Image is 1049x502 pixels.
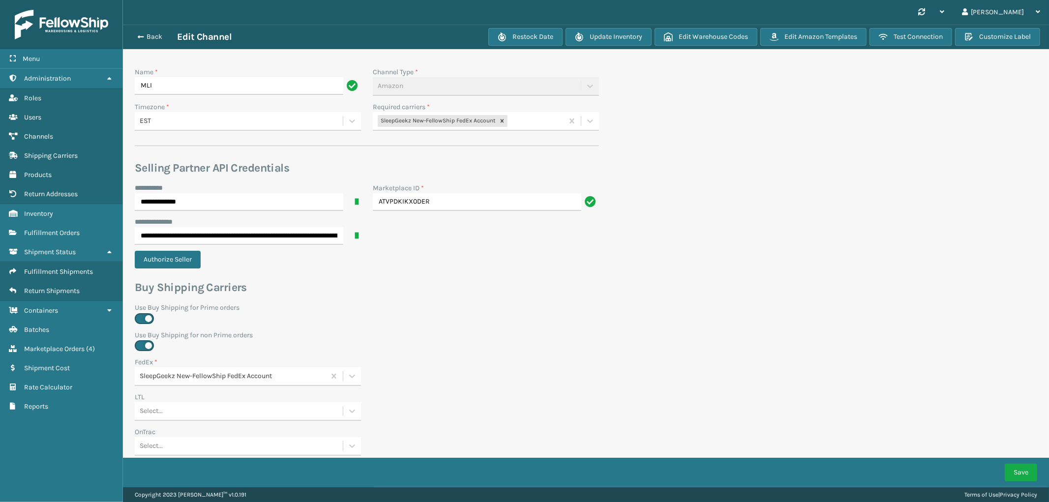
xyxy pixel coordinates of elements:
button: Update Inventory [566,28,652,46]
span: Channels [24,132,53,141]
div: Select... [140,441,163,451]
span: Administration [24,74,71,83]
label: Marketplace ID [373,183,424,193]
p: Copyright 2023 [PERSON_NAME]™ v 1.0.191 [135,487,246,502]
span: Fulfillment Shipments [24,267,93,276]
div: SleepGeekz New-FellowShip FedEx Account [378,115,497,127]
button: Save [1005,464,1037,481]
div: EST [140,116,344,126]
span: Shipment Status [24,248,76,256]
label: FedEx [135,357,157,367]
span: Shipment Cost [24,364,70,372]
span: Users [24,113,41,121]
button: Authorize Seller [135,251,201,268]
img: logo [15,10,108,39]
button: Back [132,32,177,41]
span: Reports [24,402,48,411]
div: | [964,487,1037,502]
label: LTL [135,392,145,402]
label: Use Buy Shipping for non Prime orders [135,330,599,340]
button: Edit Amazon Templates [760,28,867,46]
div: Select... [140,406,163,416]
span: Shipping Carriers [24,151,78,160]
a: Terms of Use [964,491,998,498]
span: Products [24,171,52,179]
span: Roles [24,94,41,102]
label: Required carriers [373,102,430,112]
button: Test Connection [869,28,952,46]
button: Edit Warehouse Codes [655,28,757,46]
span: Return Addresses [24,190,78,198]
a: Authorize Seller [135,255,207,264]
span: Inventory [24,209,53,218]
label: Channel Type [373,67,418,77]
h3: Edit Channel [177,31,232,43]
span: Menu [23,55,40,63]
span: Return Shipments [24,287,80,295]
label: Timezone [135,102,169,112]
h3: Selling Partner API Credentials [135,161,599,176]
span: Fulfillment Orders [24,229,80,237]
label: Name [135,67,158,77]
span: Containers [24,306,58,315]
label: OnTrac [135,427,155,437]
h3: Buy Shipping Carriers [135,280,599,295]
button: Customize Label [955,28,1040,46]
div: SleepGeekz New-FellowShip FedEx Account [140,371,326,382]
label: Use Buy Shipping for Prime orders [135,302,599,313]
a: Privacy Policy [1000,491,1037,498]
span: ( 4 ) [86,345,95,353]
button: Restock Date [488,28,563,46]
span: Batches [24,325,49,334]
span: Marketplace Orders [24,345,85,353]
span: Rate Calculator [24,383,72,391]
